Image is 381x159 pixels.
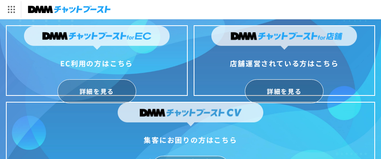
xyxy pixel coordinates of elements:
[211,26,357,50] img: DMMチャットブーストfor店舗
[1,1,21,18] img: サービス
[118,133,263,146] div: 集客にお困りの方はこちら
[57,79,136,103] a: 詳細を見る
[28,4,111,15] img: チャットブースト
[211,57,357,69] div: 店舗運営されている方はこちら
[118,103,263,126] img: DMMチャットブーストCV
[24,26,170,50] img: DMMチャットブーストforEC
[24,57,170,69] div: EC利用の方はこちら
[245,79,324,103] a: 詳細を見る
